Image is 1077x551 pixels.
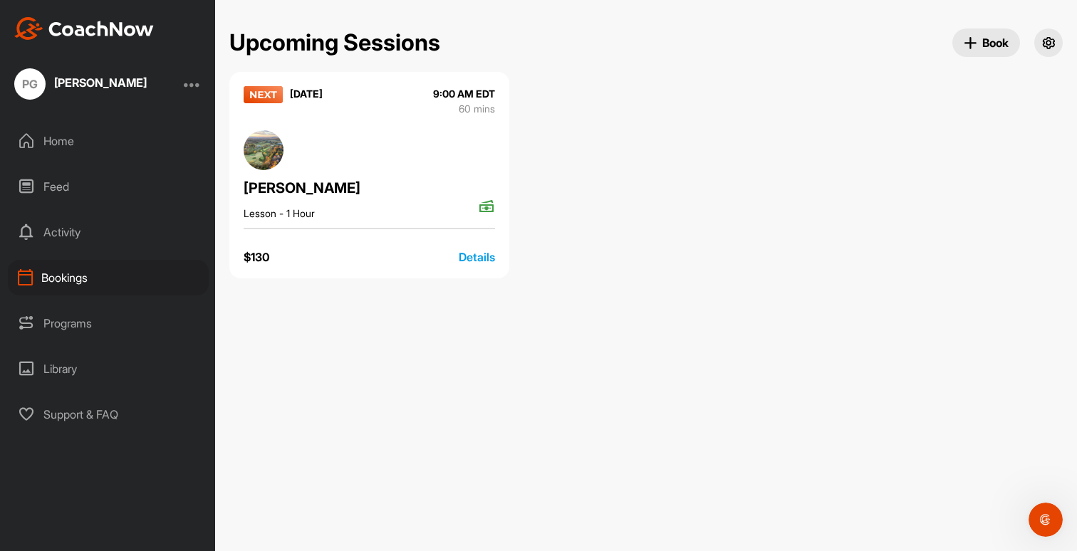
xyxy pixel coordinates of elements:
img: CoachNow [14,17,154,40]
div: [PERSON_NAME] [54,77,147,88]
div: $ 130 [244,248,269,266]
div: Home [8,123,209,159]
div: Bookings [8,260,209,295]
div: Support & FAQ [8,397,209,432]
div: [PERSON_NAME] [244,177,495,199]
iframe: Intercom live chat [1029,503,1063,537]
div: [DATE] [290,86,323,116]
div: Library [8,351,209,387]
img: next [244,86,283,103]
div: 60 mins [433,101,495,116]
span: Book [964,36,1009,51]
div: Details [459,248,495,266]
div: 9:00 AM EDT [433,86,495,101]
div: Programs [8,305,209,341]
div: Feed [8,169,209,204]
img: square_2b305e28227600b036f0274c1e170be2.jpg [244,130,283,170]
h2: Upcoming Sessions [229,29,440,57]
div: Lesson - 1 Hour [244,206,315,221]
button: Book [952,28,1020,57]
div: PG [14,68,46,100]
div: Activity [8,214,209,250]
